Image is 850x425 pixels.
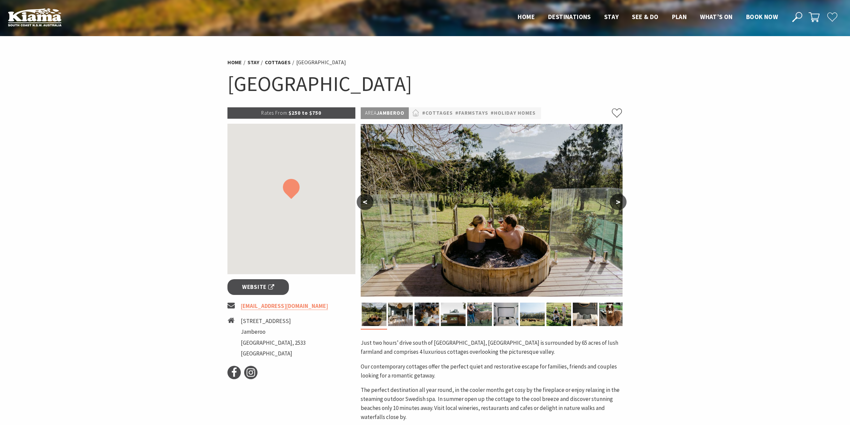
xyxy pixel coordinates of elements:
p: The perfect destination all year round, in the cooler months get cosy by the fireplace or enjoy r... [361,386,623,422]
img: The Cottage [441,303,466,326]
li: [GEOGRAPHIC_DATA], 2533 [241,338,306,347]
li: [GEOGRAPHIC_DATA] [241,349,306,358]
span: Home [518,13,535,21]
img: Our Cows [520,303,545,326]
p: Jamberoo [361,107,409,119]
span: Stay [604,13,619,21]
h1: [GEOGRAPHIC_DATA] [227,70,623,97]
span: Plan [672,13,687,21]
a: Website [227,279,289,295]
img: Relax in the Plunge Pool [361,124,623,297]
span: Destinations [548,13,591,21]
button: < [357,194,373,210]
nav: Main Menu [511,12,785,23]
p: $250 to $750 [227,107,356,119]
a: Stay [247,59,259,66]
span: What’s On [700,13,733,21]
a: Cottages [265,59,291,66]
img: Feed our Sheep [467,303,492,326]
a: Home [227,59,242,66]
span: Website [242,283,274,292]
button: > [610,194,627,210]
a: #Holiday Homes [491,109,536,117]
span: See & Do [632,13,658,21]
p: Our contemporary cottages offer the perfect quiet and restorative escape for families, friends an... [361,362,623,380]
img: Farm cottage [573,303,598,326]
li: [STREET_ADDRESS] [241,317,306,326]
span: Rates From: [261,110,289,116]
img: One of our alpacas [599,303,624,326]
li: Jamberoo [241,327,306,336]
img: Master Bedroom [494,303,518,326]
span: Area [365,110,377,116]
span: Book now [746,13,778,21]
img: Kiama Logo [8,8,61,26]
a: #Cottages [422,109,453,117]
li: [GEOGRAPHIC_DATA] [296,58,346,67]
img: Collect your own Produce [546,303,571,326]
p: Just two hours’ drive south of [GEOGRAPHIC_DATA], [GEOGRAPHIC_DATA] is surrounded by 65 acres of ... [361,338,623,356]
img: Living [388,303,413,326]
img: Collects Eggs from our Chickens [414,303,439,326]
a: #Farmstays [455,109,488,117]
a: [EMAIL_ADDRESS][DOMAIN_NAME] [241,302,328,310]
img: Relax in the Plunge Pool [362,303,386,326]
